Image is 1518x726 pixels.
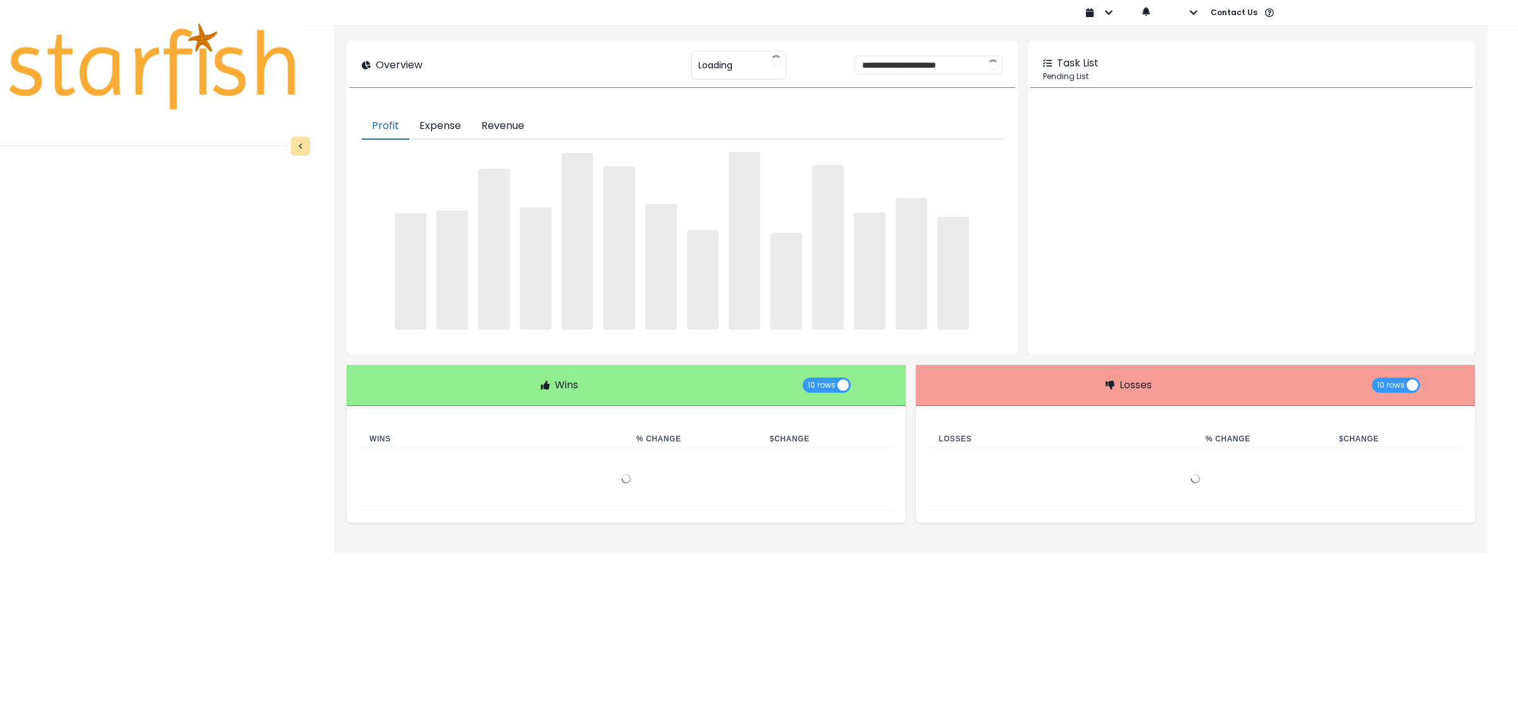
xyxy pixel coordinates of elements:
[896,198,927,329] span: ‌
[812,165,844,329] span: ‌
[555,378,578,393] p: Wins
[562,153,593,329] span: ‌
[929,431,1195,447] th: Losses
[359,431,626,447] th: Wins
[626,431,760,447] th: % Change
[395,213,426,330] span: ‌
[854,212,885,329] span: ‌
[687,230,719,329] span: ‌
[1377,378,1405,393] span: 10 rows
[471,113,534,140] button: Revenue
[1195,431,1329,447] th: % Change
[698,52,732,78] span: Loading
[1043,71,1460,82] p: Pending List
[937,217,969,330] span: ‌
[729,152,760,329] span: ‌
[409,113,471,140] button: Expense
[770,233,802,329] span: ‌
[808,378,836,393] span: 10 rows
[362,113,409,140] button: Profit
[603,166,635,330] span: ‌
[645,204,677,329] span: ‌
[520,207,552,329] span: ‌
[1120,378,1152,393] p: Losses
[376,58,423,73] p: Overview
[760,431,893,447] th: $ Change
[1329,431,1462,447] th: $ Change
[478,169,510,329] span: ‌
[1057,56,1099,71] p: Task List
[436,211,468,330] span: ‌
